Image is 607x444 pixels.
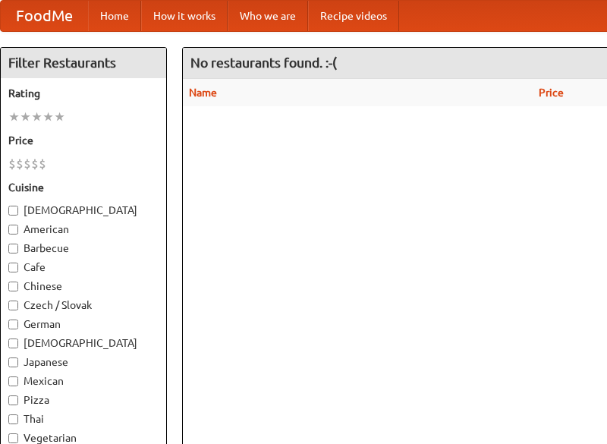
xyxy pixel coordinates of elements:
input: Czech / Slovak [8,301,18,310]
h4: Filter Restaurants [1,48,166,78]
li: ★ [54,109,65,125]
li: $ [24,156,31,172]
a: Who we are [228,1,308,31]
label: [DEMOGRAPHIC_DATA] [8,203,159,218]
label: Mexican [8,373,159,389]
input: [DEMOGRAPHIC_DATA] [8,339,18,348]
input: [DEMOGRAPHIC_DATA] [8,206,18,216]
h5: Rating [8,86,159,101]
input: Thai [8,414,18,424]
h5: Price [8,133,159,148]
a: Price [539,87,564,99]
label: American [8,222,159,237]
label: Barbecue [8,241,159,256]
input: German [8,320,18,329]
li: $ [8,156,16,172]
label: German [8,316,159,332]
input: Japanese [8,357,18,367]
li: ★ [8,109,20,125]
label: Czech / Slovak [8,298,159,313]
input: Cafe [8,263,18,272]
li: $ [16,156,24,172]
label: Japanese [8,354,159,370]
input: Barbecue [8,244,18,253]
label: Thai [8,411,159,427]
input: Mexican [8,376,18,386]
li: $ [39,156,46,172]
a: FoodMe [1,1,88,31]
li: $ [31,156,39,172]
li: ★ [42,109,54,125]
li: ★ [31,109,42,125]
input: Pizza [8,395,18,405]
a: Home [88,1,141,31]
input: American [8,225,18,235]
label: Pizza [8,392,159,408]
input: Vegetarian [8,433,18,443]
a: Name [189,87,217,99]
ng-pluralize: No restaurants found. :-( [190,55,337,70]
a: Recipe videos [308,1,399,31]
label: Chinese [8,279,159,294]
h5: Cuisine [8,180,159,195]
label: [DEMOGRAPHIC_DATA] [8,335,159,351]
label: Cafe [8,260,159,275]
li: ★ [20,109,31,125]
input: Chinese [8,282,18,291]
a: How it works [141,1,228,31]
